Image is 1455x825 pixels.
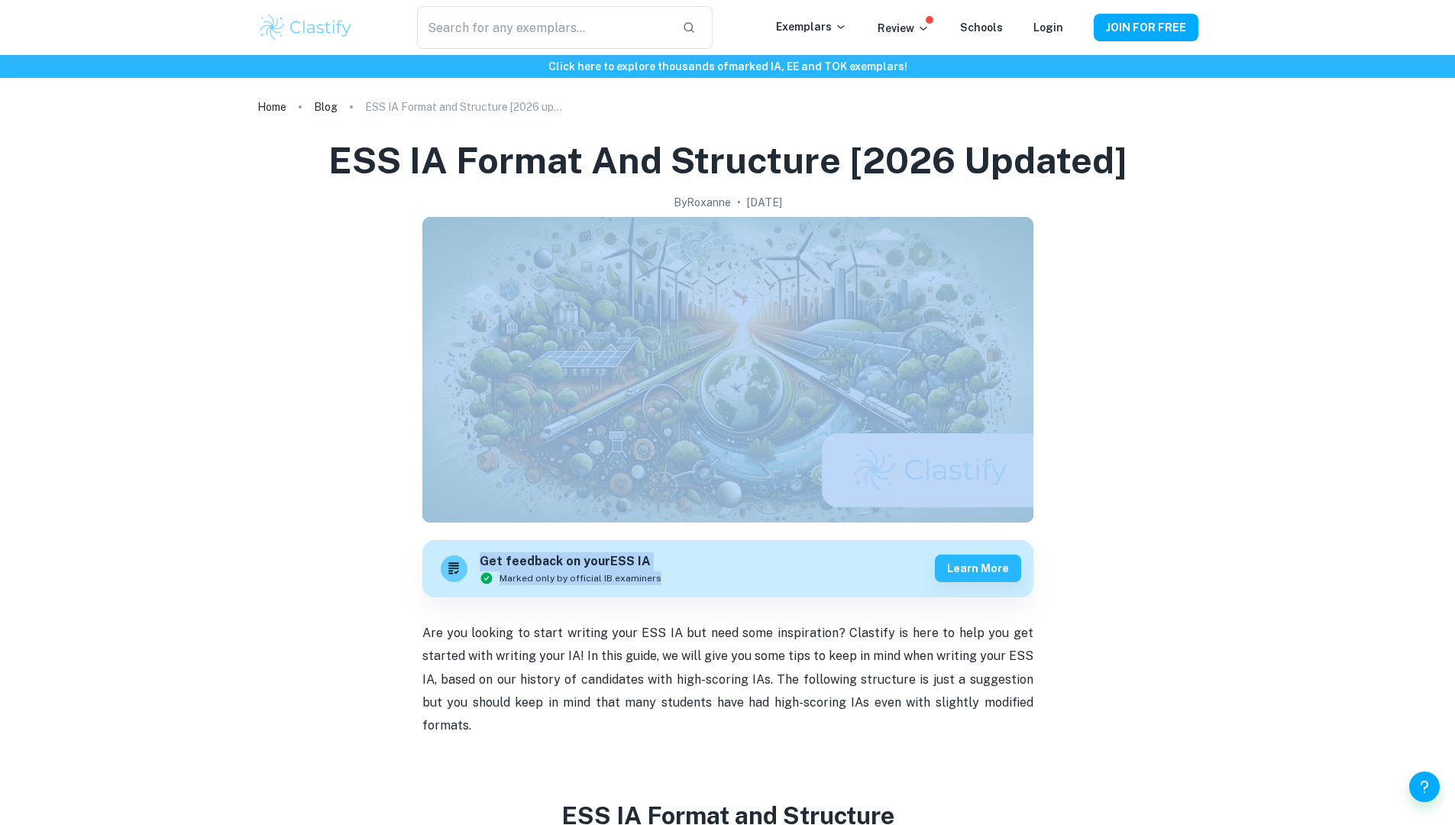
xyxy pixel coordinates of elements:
button: JOIN FOR FREE [1094,14,1198,41]
a: Home [257,96,286,118]
h2: By Roxanne [674,194,731,211]
a: Blog [314,96,338,118]
h6: Click here to explore thousands of marked IA, EE and TOK exemplars ! [3,58,1452,75]
input: Search for any exemplars... [417,6,669,49]
p: Exemplars [776,18,847,35]
h6: Get feedback on your ESS IA [480,552,661,571]
a: Schools [960,21,1003,34]
h2: [DATE] [747,194,782,211]
h1: ESS IA Format and Structure [2026 updated] [328,136,1127,185]
a: Login [1033,21,1063,34]
p: Are you looking to start writing your ESS IA but need some inspiration? Clastify is here to help ... [422,622,1033,738]
p: Review [878,20,930,37]
img: Clastify logo [257,12,354,43]
p: • [737,194,741,211]
p: ESS IA Format and Structure [2026 updated] [365,99,564,115]
img: ESS IA Format and Structure [2026 updated] cover image [422,217,1033,522]
button: Learn more [935,555,1021,582]
span: Marked only by official IB examiners [500,571,661,585]
a: Get feedback on yourESS IAMarked only by official IB examinersLearn more [422,540,1033,597]
button: Help and Feedback [1409,772,1440,802]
